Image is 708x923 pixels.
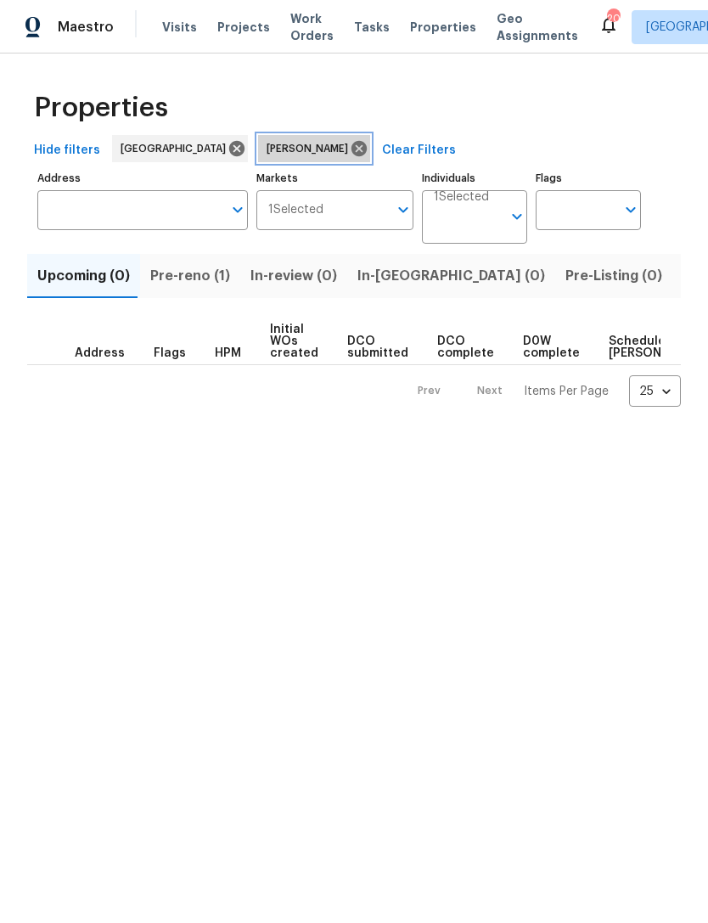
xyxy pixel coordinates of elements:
[215,347,241,359] span: HPM
[267,140,355,157] span: [PERSON_NAME]
[347,335,408,359] span: DCO submitted
[27,135,107,166] button: Hide filters
[217,19,270,36] span: Projects
[256,173,414,183] label: Markets
[422,173,527,183] label: Individuals
[375,135,463,166] button: Clear Filters
[258,135,370,162] div: [PERSON_NAME]
[619,198,643,222] button: Open
[523,335,580,359] span: D0W complete
[270,324,318,359] span: Initial WOs created
[226,198,250,222] button: Open
[524,383,609,400] p: Items Per Page
[434,190,489,205] span: 1 Selected
[112,135,248,162] div: [GEOGRAPHIC_DATA]
[410,19,476,36] span: Properties
[354,21,390,33] span: Tasks
[268,203,323,217] span: 1 Selected
[437,335,494,359] span: DCO complete
[402,375,681,407] nav: Pagination Navigation
[382,140,456,161] span: Clear Filters
[37,264,130,288] span: Upcoming (0)
[58,19,114,36] span: Maestro
[607,10,619,27] div: 20
[565,264,662,288] span: Pre-Listing (0)
[357,264,545,288] span: In-[GEOGRAPHIC_DATA] (0)
[290,10,334,44] span: Work Orders
[34,140,100,161] span: Hide filters
[162,19,197,36] span: Visits
[150,264,230,288] span: Pre-reno (1)
[505,205,529,228] button: Open
[250,264,337,288] span: In-review (0)
[154,347,186,359] span: Flags
[629,369,681,414] div: 25
[34,99,168,116] span: Properties
[121,140,233,157] span: [GEOGRAPHIC_DATA]
[391,198,415,222] button: Open
[497,10,578,44] span: Geo Assignments
[75,347,125,359] span: Address
[536,173,641,183] label: Flags
[609,335,705,359] span: Scheduled [PERSON_NAME]
[37,173,248,183] label: Address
